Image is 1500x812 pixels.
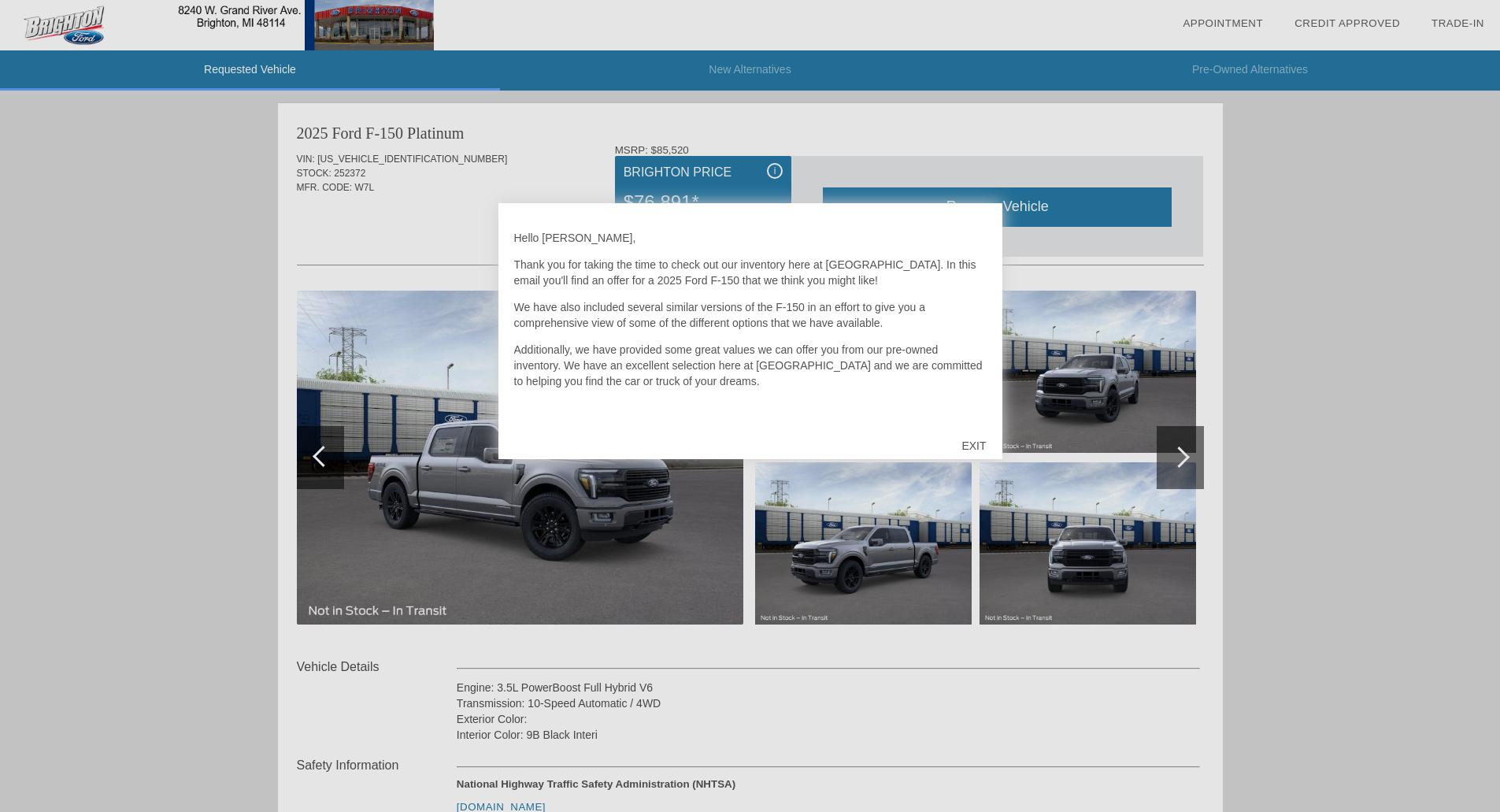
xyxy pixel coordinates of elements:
[1183,17,1263,29] a: Appointment
[514,299,987,331] p: We have also included several similar versions of the F-150 in an effort to give you a comprehens...
[514,342,987,389] p: Additionally, we have provided some great values we can offer you from our pre-owned inventory. W...
[514,257,987,288] p: Thank you for taking the time to check out our inventory here at [GEOGRAPHIC_DATA]. In this email...
[1294,17,1400,29] a: Credit Approved
[1431,17,1484,29] a: Trade-In
[514,230,987,246] p: Hello [PERSON_NAME],
[946,422,1002,469] div: EXIT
